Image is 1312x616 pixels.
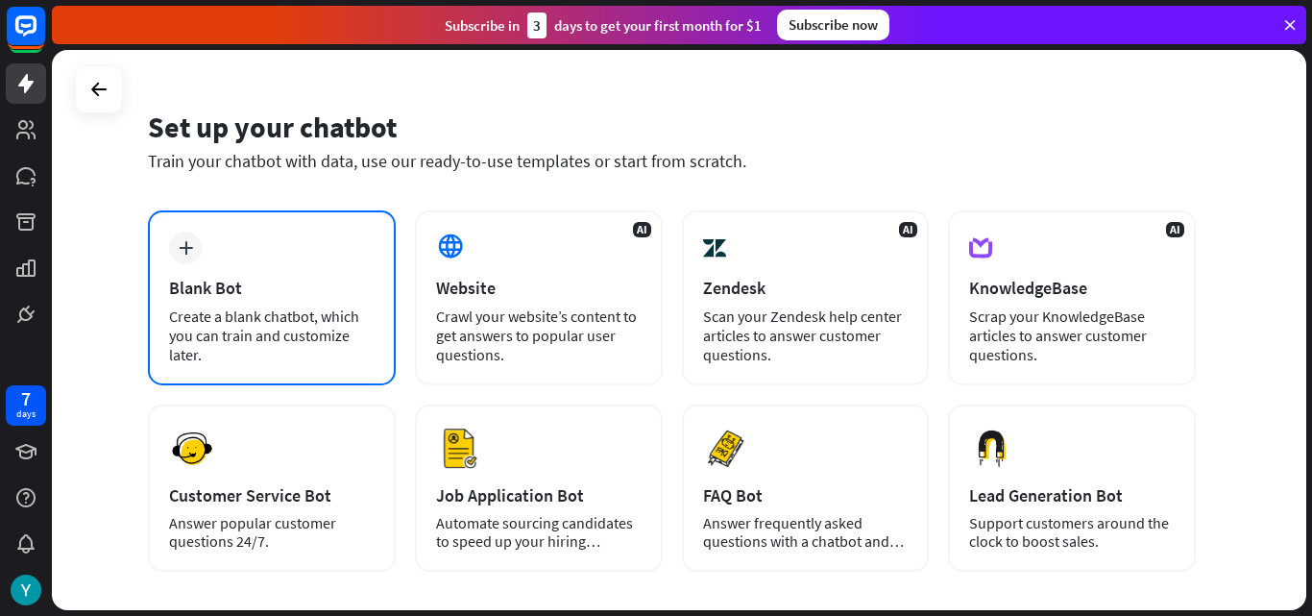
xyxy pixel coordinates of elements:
div: Train your chatbot with data, use our ready-to-use templates or start from scratch. [148,150,1196,172]
i: plus [179,241,193,255]
div: Automate sourcing candidates to speed up your hiring process. [436,514,642,551]
div: Lead Generation Bot [969,484,1175,506]
div: Blank Bot [169,277,375,299]
a: 7 days [6,385,46,426]
div: Customer Service Bot [169,484,375,506]
button: Open LiveChat chat widget [15,8,73,65]
div: Subscribe in days to get your first month for $1 [445,12,762,38]
div: Scrap your KnowledgeBase articles to answer customer questions. [969,307,1175,364]
div: Scan your Zendesk help center articles to answer customer questions. [703,307,909,364]
div: Set up your chatbot [148,109,1196,145]
div: KnowledgeBase [969,277,1175,299]
div: Create a blank chatbot, which you can train and customize later. [169,307,375,364]
div: 7 [21,390,31,407]
div: Answer popular customer questions 24/7. [169,514,375,551]
div: Answer frequently asked questions with a chatbot and save your time. [703,514,909,551]
div: FAQ Bot [703,484,909,506]
span: AI [1166,222,1184,237]
div: Support customers around the clock to boost sales. [969,514,1175,551]
div: Website [436,277,642,299]
span: AI [899,222,917,237]
span: AI [633,222,651,237]
div: Crawl your website’s content to get answers to popular user questions. [436,307,642,364]
div: Job Application Bot [436,484,642,506]
div: Zendesk [703,277,909,299]
div: days [16,407,36,421]
div: Subscribe now [777,10,889,40]
div: 3 [527,12,547,38]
